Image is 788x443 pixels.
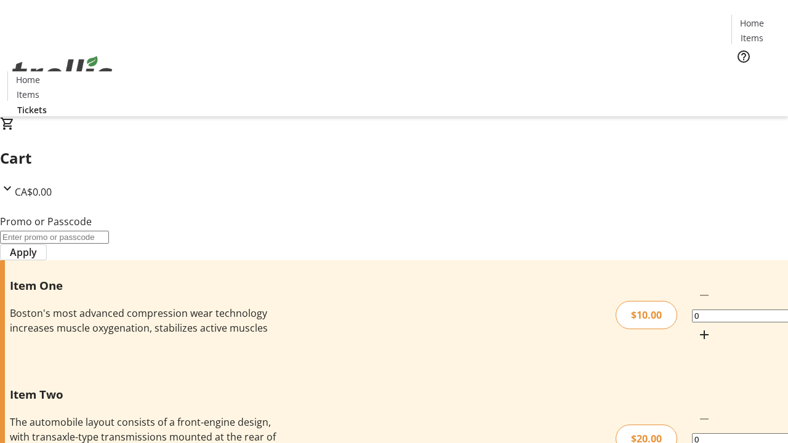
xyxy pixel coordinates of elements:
[8,73,47,86] a: Home
[7,103,57,116] a: Tickets
[17,88,39,101] span: Items
[10,245,37,260] span: Apply
[692,322,717,347] button: Increment by one
[731,44,756,69] button: Help
[10,306,279,335] div: Boston's most advanced compression wear technology increases muscle oxygenation, stabilizes activ...
[8,88,47,101] a: Items
[732,17,771,30] a: Home
[741,31,763,44] span: Items
[10,386,279,403] h3: Item Two
[10,277,279,294] h3: Item One
[731,71,781,84] a: Tickets
[732,31,771,44] a: Items
[7,42,117,104] img: Orient E2E Organization YEeFUxQwnB's Logo
[15,185,52,199] span: CA$0.00
[741,71,771,84] span: Tickets
[16,73,40,86] span: Home
[17,103,47,116] span: Tickets
[616,301,677,329] div: $10.00
[740,17,764,30] span: Home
